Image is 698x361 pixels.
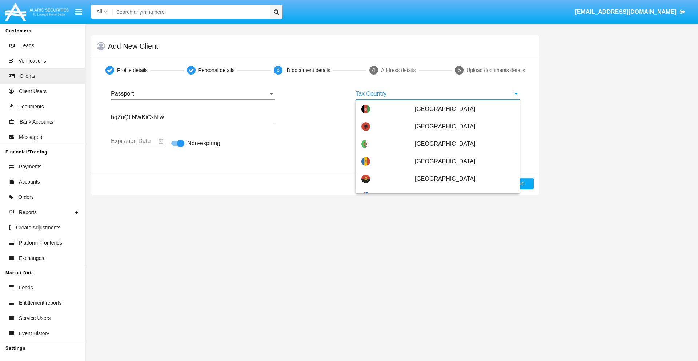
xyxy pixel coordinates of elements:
[108,43,158,49] h5: Add New Client
[415,135,514,153] span: [GEOGRAPHIC_DATA]
[415,118,514,135] span: [GEOGRAPHIC_DATA]
[117,67,148,74] div: Profile details
[381,67,416,74] div: Address details
[111,91,134,97] span: Passport
[19,57,46,65] span: Verifications
[466,67,525,74] div: Upload documents details
[18,193,34,201] span: Orders
[19,209,37,216] span: Reports
[198,67,235,74] div: Personal details
[113,5,268,19] input: Search
[18,103,44,111] span: Documents
[19,163,41,171] span: Payments
[415,153,514,170] span: [GEOGRAPHIC_DATA]
[19,88,47,95] span: Client Users
[575,9,676,15] span: [EMAIL_ADDRESS][DOMAIN_NAME]
[20,72,35,80] span: Clients
[415,188,514,205] span: Anguilla
[458,67,461,73] span: 5
[157,137,165,146] button: Open calendar
[571,2,689,22] a: [EMAIL_ADDRESS][DOMAIN_NAME]
[19,299,62,307] span: Entitlement reports
[19,284,33,292] span: Feeds
[19,330,49,337] span: Event History
[20,42,34,49] span: Leads
[415,100,514,118] span: [GEOGRAPHIC_DATA]
[20,118,53,126] span: Bank Accounts
[96,9,102,15] span: All
[4,1,70,23] img: Logo image
[415,170,514,188] span: [GEOGRAPHIC_DATA]
[187,139,220,148] span: Non-expiring
[372,67,375,73] span: 4
[19,254,44,262] span: Exchanges
[285,67,330,74] div: ID document details
[19,239,62,247] span: Platform Frontends
[276,67,280,73] span: 3
[19,178,40,186] span: Accounts
[91,8,113,16] a: All
[19,133,42,141] span: Messages
[16,224,60,232] span: Create Adjustments
[19,314,51,322] span: Service Users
